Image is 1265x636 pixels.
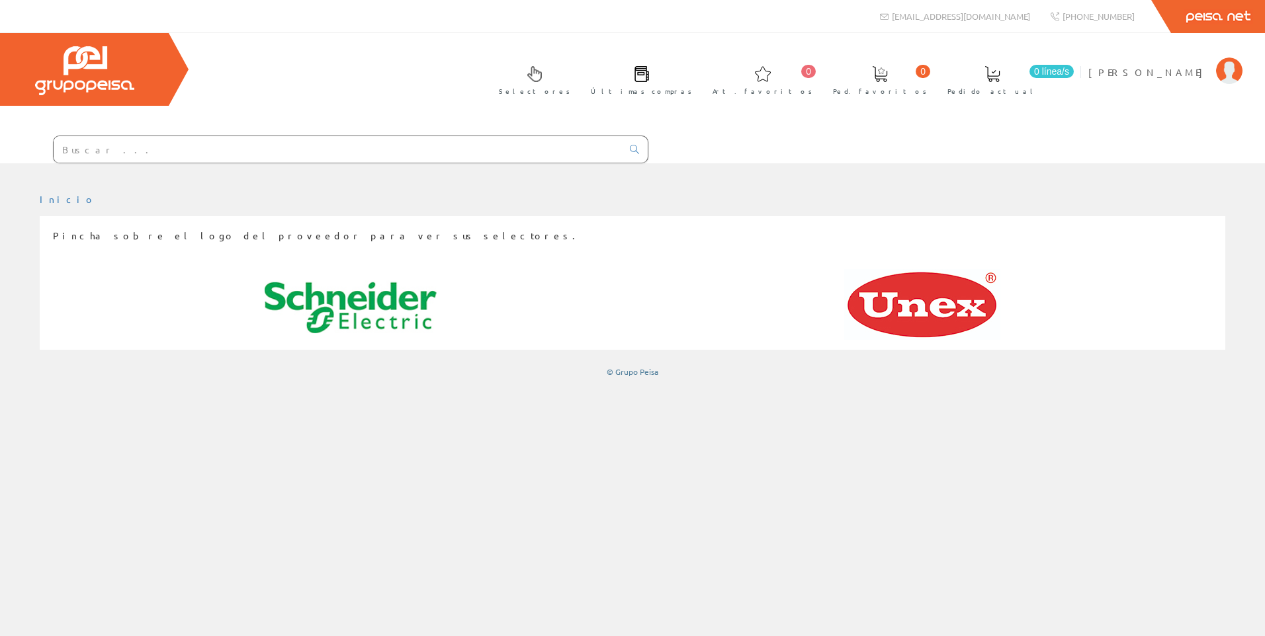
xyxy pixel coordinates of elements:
[499,85,570,98] span: Selectores
[801,65,816,78] span: 0
[1063,11,1135,22] span: [PHONE_NUMBER]
[578,55,699,103] a: Últimas compras
[844,269,1000,340] img: Unex
[1088,55,1243,67] a: [PERSON_NAME]
[916,65,930,78] span: 0
[53,269,632,340] a: Schneider Electric
[54,136,622,163] input: Buscar ...
[1029,65,1074,78] span: 0 línea/s
[53,229,1212,256] div: Pincha sobre el logo del proveedor para ver sus selectores.
[1088,65,1209,79] span: [PERSON_NAME]
[40,366,1225,378] div: © Grupo Peisa
[35,46,134,95] img: Grupo Peisa
[892,11,1030,22] span: [EMAIL_ADDRESS][DOMAIN_NAME]
[591,85,692,98] span: Últimas compras
[947,85,1037,98] span: Pedido actual
[486,55,577,103] a: Selectores
[833,85,927,98] span: Ped. favoritos
[265,269,437,347] img: Schneider Electric
[632,269,1212,340] a: Unex
[40,193,96,205] a: Inicio
[713,85,812,98] span: Art. favoritos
